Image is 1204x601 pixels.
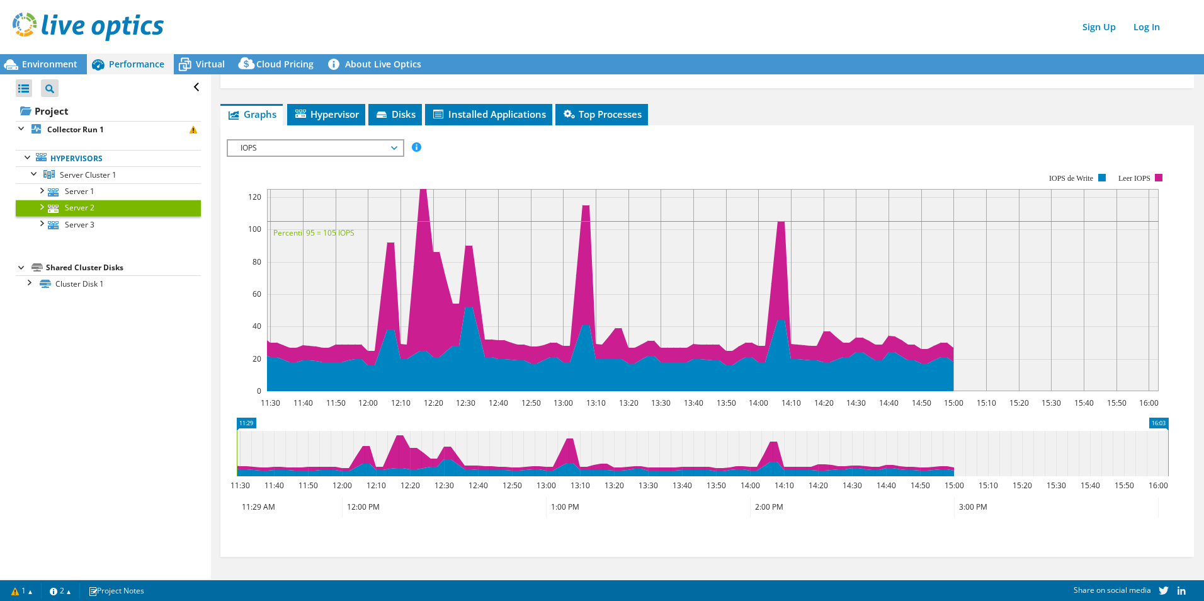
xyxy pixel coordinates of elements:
text: 11:40 [293,398,312,408]
text: 12:20 [423,398,443,408]
span: Hypervisor [293,108,359,120]
a: Server 2 [16,200,201,216]
text: 40 [253,321,261,331]
text: 11:40 [264,480,283,491]
text: 13:50 [716,398,735,408]
span: Installed Applications [431,108,546,120]
text: 14:40 [878,398,898,408]
text: 12:50 [521,398,540,408]
text: 14:50 [910,480,929,491]
text: 12:00 [332,480,351,491]
a: Sign Up [1076,18,1122,36]
span: Server Cluster 1 [60,169,116,180]
text: 12:30 [455,398,475,408]
text: 15:30 [1046,480,1065,491]
a: Server 1 [16,183,201,200]
text: 13:20 [604,480,623,491]
a: Server Cluster 1 [16,166,201,183]
text: 80 [253,256,261,267]
text: 13:10 [570,480,589,491]
text: 12:30 [434,480,453,491]
text: 13:40 [683,398,703,408]
span: Share on social media [1074,585,1151,595]
text: 15:30 [1041,398,1060,408]
text: 14:40 [876,480,895,491]
a: 1 [3,583,42,598]
a: Project Notes [79,583,153,598]
text: 13:30 [650,398,670,408]
a: Project [16,101,201,121]
a: Hypervisors [16,150,201,166]
text: 14:30 [842,480,861,491]
span: Environment [22,58,77,70]
a: Cluster Disk 1 [16,275,201,292]
text: Leer IOPS [1118,174,1150,183]
text: 14:10 [781,398,800,408]
text: 15:20 [1012,480,1031,491]
text: 13:40 [672,480,691,491]
span: Top Processes [562,108,642,120]
a: Log In [1127,18,1166,36]
div: Shared Cluster Disks [46,260,201,275]
text: 15:40 [1080,480,1099,491]
span: Performance [109,58,164,70]
text: 16:00 [1139,398,1158,408]
text: 100 [248,224,261,234]
text: 11:30 [260,398,280,408]
text: Percentil 95 = 105 IOPS [273,227,355,238]
b: Collector Run 1 [47,124,104,135]
text: 14:10 [774,480,793,491]
a: About Live Optics [323,54,431,74]
text: 15:00 [944,480,963,491]
a: Collector Run 1 [16,121,201,137]
span: Disks [375,108,416,120]
text: 0 [257,386,261,396]
a: Server 3 [16,216,201,232]
text: 14:20 [814,398,833,408]
text: 14:30 [846,398,865,408]
text: 15:10 [976,398,996,408]
text: 15:20 [1009,398,1028,408]
text: 13:50 [706,480,725,491]
span: Cloud Pricing [256,58,314,70]
span: Virtual [196,58,225,70]
text: 12:40 [488,398,508,408]
text: 20 [253,353,261,364]
text: 12:10 [390,398,410,408]
text: 14:00 [740,480,759,491]
text: IOPS de Write [1049,174,1093,183]
text: 60 [253,289,261,299]
text: 14:20 [808,480,827,491]
text: 13:20 [618,398,638,408]
text: 11:30 [230,480,249,491]
text: 13:10 [586,398,605,408]
text: 12:40 [468,480,487,491]
text: 11:50 [298,480,317,491]
text: 12:20 [400,480,419,491]
text: 15:10 [978,480,997,491]
text: 14:50 [911,398,931,408]
text: 15:50 [1114,480,1133,491]
text: 12:10 [366,480,385,491]
img: live_optics_svg.svg [13,13,164,41]
text: 16:00 [1148,480,1167,491]
text: 12:50 [502,480,521,491]
text: 120 [248,192,261,202]
text: 13:00 [553,398,572,408]
text: 13:00 [536,480,555,491]
text: 15:00 [943,398,963,408]
text: 12:00 [358,398,377,408]
text: 13:30 [638,480,657,491]
a: 2 [41,583,80,598]
text: 15:50 [1106,398,1126,408]
span: Graphs [227,108,276,120]
text: 15:40 [1074,398,1093,408]
text: 14:00 [748,398,768,408]
text: 11:50 [326,398,345,408]
span: IOPS [234,140,396,156]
